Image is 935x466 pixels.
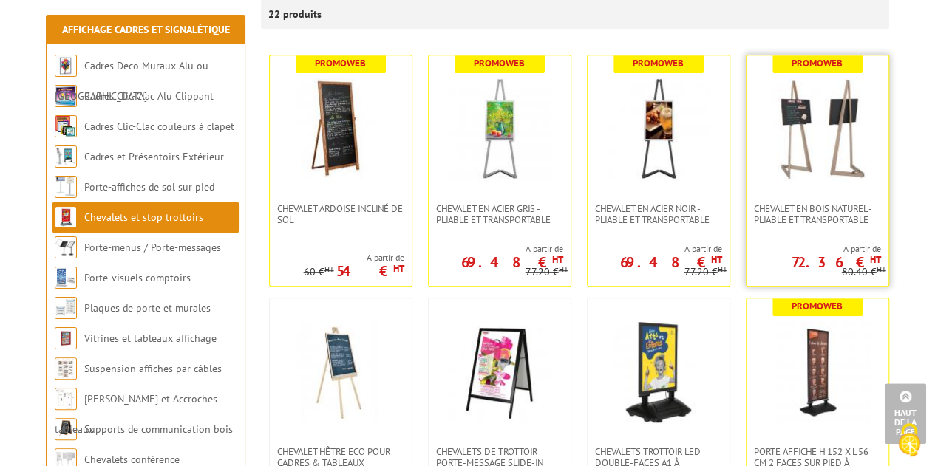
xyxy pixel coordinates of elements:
a: [PERSON_NAME] et Accroches tableaux [55,392,217,436]
img: Cookies (fenêtre modale) [891,422,928,459]
img: Cadres Clic-Clac couleurs à clapet [55,115,77,137]
a: Chevalet en Acier noir - Pliable et transportable [588,203,730,225]
img: Chevalets de trottoir porte-message Slide-in Noir - 2 formats [448,321,551,424]
a: Haut de la page [885,383,926,444]
img: Cadres Deco Muraux Alu ou Bois [55,55,77,77]
b: Promoweb [315,57,366,69]
a: Porte-menus / Porte-messages [84,241,221,254]
img: Suspension affiches par câbles [55,357,77,380]
img: Cimaises et Accroches tableaux [55,388,77,410]
span: Chevalet en Acier gris - Pliable et transportable [436,203,563,225]
img: Porte Affiche H 152 x L 56 cm 2 faces sur pied à ressorts [766,321,869,424]
span: A partir de [304,252,404,264]
span: Chevalet en Acier noir - Pliable et transportable [595,203,722,225]
span: Chevalet en bois naturel - Pliable et transportable [754,203,881,225]
span: A partir de [747,243,881,255]
p: 60 € [304,267,334,278]
a: Cadres Deco Muraux Alu ou [GEOGRAPHIC_DATA] [55,59,208,103]
a: Plaques de porte et murales [84,301,211,315]
a: Chevalet Ardoise incliné de sol [270,203,412,225]
span: A partir de [588,243,722,255]
a: Cadres Clic-Clac couleurs à clapet [84,120,234,133]
b: Promoweb [474,57,525,69]
b: Promoweb [792,57,843,69]
sup: HT [870,253,881,266]
img: Plaques de porte et murales [55,297,77,319]
img: Chevalet en Acier gris - Pliable et transportable [448,78,551,181]
sup: HT [559,264,568,274]
sup: HT [393,262,404,275]
img: Porte-affiches de sol sur pied [55,176,77,198]
p: 80.40 € [842,267,886,278]
sup: HT [324,264,334,274]
p: 69.48 € [461,258,563,267]
b: Promoweb [633,57,684,69]
a: Chevalets conférence [84,453,180,466]
sup: HT [877,264,886,274]
img: Chevalet Ardoise incliné de sol [289,78,392,181]
img: Chevalets et stop trottoirs [55,206,77,228]
a: Cadres Clic-Clac Alu Clippant [84,89,214,103]
span: A partir de [429,243,563,255]
p: 54 € [336,267,404,275]
a: Chevalet en Acier gris - Pliable et transportable [429,203,571,225]
img: Porte-visuels comptoirs [55,267,77,289]
sup: HT [711,253,722,266]
sup: HT [552,253,563,266]
a: Supports de communication bois [84,422,233,436]
img: Cadres et Présentoirs Extérieur [55,145,77,168]
a: Affichage Cadres et Signalétique [62,23,230,36]
img: Chevalet hêtre ECO pour cadres & tableaux [289,321,392,424]
p: 72.36 € [792,258,881,267]
img: Chevalet en Acier noir - Pliable et transportable [607,78,710,181]
img: Chevalets Trottoir LED double-faces A1 à ressorts sur base lestable. [607,321,710,424]
button: Cookies (fenêtre modale) [883,416,935,466]
span: Chevalet Ardoise incliné de sol [277,203,404,225]
a: Vitrines et tableaux affichage [84,332,217,345]
p: 69.48 € [620,258,722,267]
a: Chevalets et stop trottoirs [84,210,203,224]
a: Suspension affiches par câbles [84,362,222,375]
img: Vitrines et tableaux affichage [55,327,77,349]
p: 77.20 € [684,267,727,278]
a: Chevalet en bois naturel - Pliable et transportable [747,203,888,225]
img: Chevalet en bois naturel - Pliable et transportable [766,78,869,181]
sup: HT [718,264,727,274]
a: Porte-visuels comptoirs [84,271,191,284]
a: Cadres et Présentoirs Extérieur [84,150,224,163]
a: Porte-affiches de sol sur pied [84,180,214,193]
p: 77.20 € [526,267,568,278]
b: Promoweb [792,300,843,312]
img: Porte-menus / Porte-messages [55,236,77,258]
